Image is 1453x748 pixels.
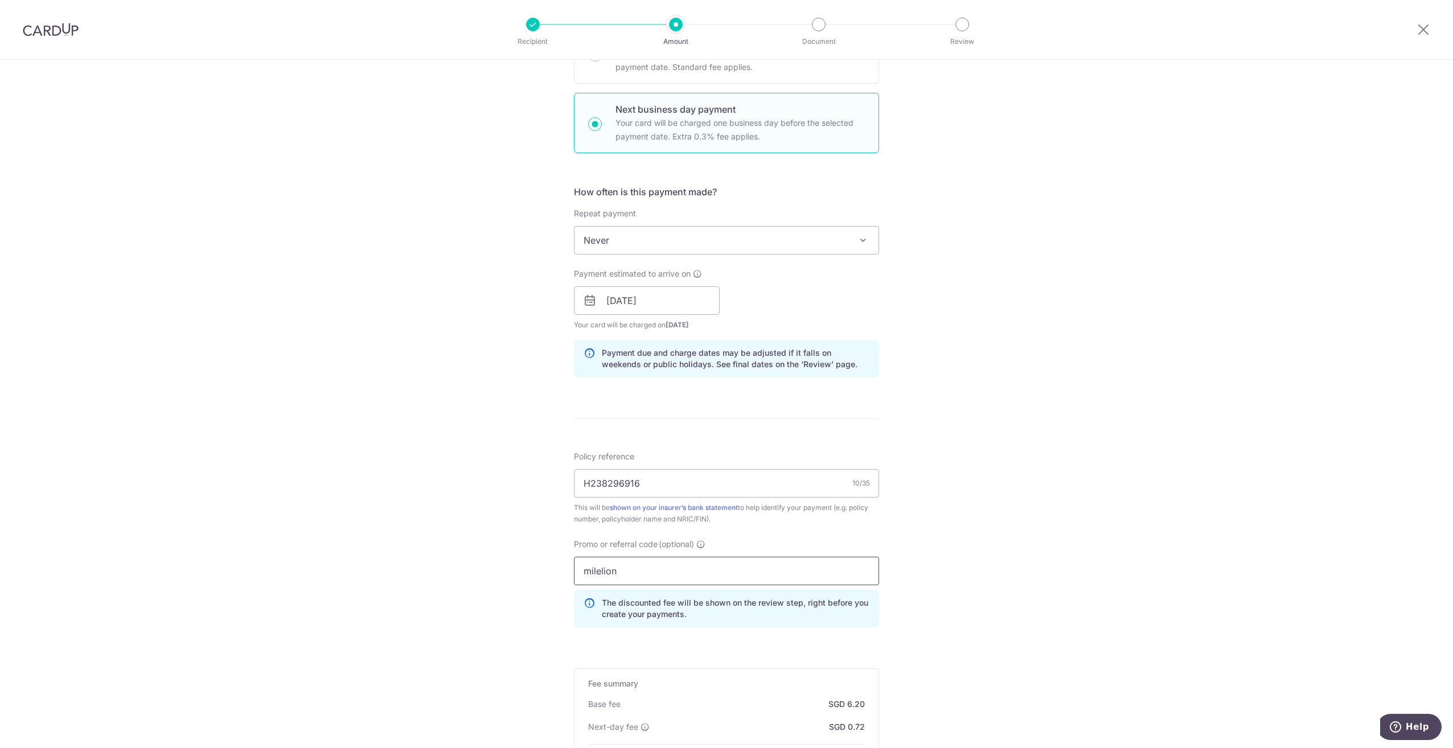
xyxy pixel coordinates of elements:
p: SGD 0.72 [829,721,865,733]
p: Document [777,36,861,47]
p: Base fee [588,698,621,710]
p: Next-day fee [588,721,638,733]
p: SGD 6.20 [828,698,865,710]
a: shown on your insurer’s bank statement [610,503,738,512]
span: Promo or referral code [574,539,658,550]
p: Recipient [491,36,575,47]
p: Payment due and charge dates may be adjusted if it falls on weekends or public holidays. See fina... [602,347,869,370]
img: CardUp [23,23,79,36]
p: Your card will be charged three business days before the selected payment date. Standard fee appl... [615,47,865,74]
div: 10/35 [852,478,870,489]
span: Never [574,227,879,254]
span: Your card will be charged on [574,319,720,331]
label: Policy reference [574,451,634,462]
p: Next business day payment [615,102,865,116]
p: Review [920,36,1004,47]
span: Never [574,226,879,254]
p: Your card will be charged one business day before the selected payment date. Extra 0.3% fee applies. [615,116,865,143]
label: Repeat payment [574,208,636,219]
p: The discounted fee will be shown on the review step, right before you create your payments. [602,597,869,620]
div: This will be to help identify your payment (e.g. policy number, policyholder name and NRIC/FIN). [574,502,879,525]
input: DD / MM / YYYY [574,286,720,315]
span: [DATE] [666,320,689,329]
h5: Fee summary [588,678,865,689]
span: (optional) [659,539,694,550]
iframe: Opens a widget where you can find more information [1380,714,1442,742]
p: Amount [634,36,718,47]
h5: How often is this payment made? [574,185,879,199]
span: Payment estimated to arrive on [574,268,691,280]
